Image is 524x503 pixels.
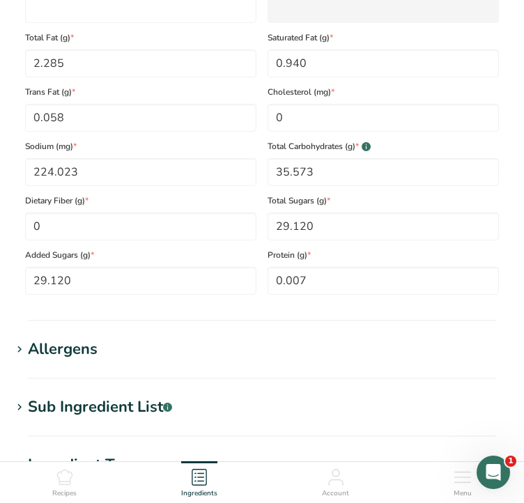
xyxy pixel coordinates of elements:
[181,488,217,499] span: Ingredients
[25,249,256,261] span: Added Sugars (g)
[25,194,256,207] span: Dietary Fiber (g)
[477,456,510,489] iframe: Intercom live chat
[28,338,98,361] div: Allergens
[268,194,499,207] span: Total Sugars (g)
[454,488,472,499] span: Menu
[505,456,516,467] span: 1
[268,249,499,261] span: Protein (g)
[268,140,499,153] span: Total Carbohydrates (g)
[268,86,499,98] span: Cholesterol (mg)
[322,462,349,500] a: Account
[52,488,77,499] span: Recipes
[28,396,172,419] div: Sub Ingredient List
[25,31,256,44] span: Total Fat (g)
[52,462,77,500] a: Recipes
[25,86,256,98] span: Trans Fat (g)
[28,454,139,477] div: Ingredient Tags
[181,462,217,500] a: Ingredients
[268,31,499,44] span: Saturated Fat (g)
[25,140,256,153] span: Sodium (mg)
[322,488,349,499] span: Account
